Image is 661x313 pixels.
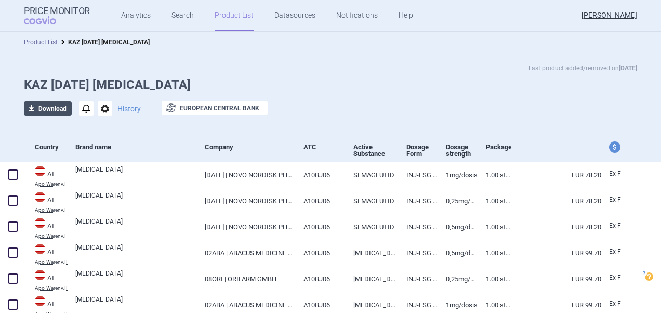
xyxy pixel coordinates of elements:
a: [MEDICAL_DATA] [75,217,197,236]
a: EUR 99.70 [511,266,601,292]
span: ? [641,270,647,277]
a: 02ABA | ABACUS MEDICINE A/S [197,240,296,266]
a: INJ-LSG IM FERTIGPEN [399,266,438,292]
strong: KAZ [DATE] [MEDICAL_DATA] [68,38,150,46]
a: 1MG/DOSIS [438,162,478,188]
img: Austria [35,244,45,254]
a: Ex-F [601,296,640,312]
abbr: Apo-Warenv.I — Apothekerverlag Warenverzeichnis. Online database developed by the Österreichische... [35,207,68,213]
a: [DATE] | NOVO NORDISK PHARMA GMBH [197,188,296,214]
div: Dosage Form [406,134,438,166]
a: 1.00 ST | Stück [478,240,511,266]
li: KAZ 13/08/2025 Semaglutide [58,37,150,47]
a: [MEDICAL_DATA] [346,266,399,292]
a: Ex-F [601,244,640,260]
div: ATC [303,134,346,160]
a: SEMAGLUTID [346,188,399,214]
a: 0,25MG/DOSIS [438,266,478,292]
strong: Price Monitor [24,6,90,16]
li: Product List [24,37,58,47]
button: History [117,105,141,112]
a: 1.00 ST | Stück [478,188,511,214]
a: Price MonitorCOGVIO [24,6,90,25]
a: SEMAGLUTID [346,162,399,188]
img: Austria [35,296,45,306]
a: INJ-LSG IM FERTIGPEN [399,240,438,266]
a: [MEDICAL_DATA] [75,191,197,210]
div: Dosage strength [446,134,478,166]
a: [MEDICAL_DATA] [75,165,197,184]
a: EUR 78.20 [511,162,601,188]
a: Ex-F [601,270,640,286]
abbr: Apo-Warenv.I — Apothekerverlag Warenverzeichnis. Online database developed by the Österreichische... [35,181,68,187]
button: Download [24,101,72,116]
img: Austria [35,270,45,280]
div: Package [486,134,511,160]
a: [MEDICAL_DATA] [75,269,197,288]
span: Ex-factory price [609,196,621,203]
abbr: Apo-Warenv.I — Apothekerverlag Warenverzeichnis. Online database developed by the Österreichische... [35,233,68,239]
a: Ex-F [601,166,640,182]
a: A10BJ06 [296,240,346,266]
a: Ex-F [601,218,640,234]
span: Ex-factory price [609,248,621,255]
a: ? [645,272,657,280]
a: EUR 78.20 [511,188,601,214]
a: [MEDICAL_DATA] [75,243,197,262]
a: 1.00 ST | Stück [478,266,511,292]
span: Ex-factory price [609,300,621,307]
button: European Central Bank [162,101,268,115]
a: ATATApo-Warenv.II [27,269,68,291]
abbr: Apo-Warenv.II — Apothekerverlag Warenverzeichnis. Online database developed by the Österreichisch... [35,285,68,291]
a: A10BJ06 [296,266,346,292]
a: INJ-LSG IM FERTIGPEN [399,162,438,188]
div: Active Substance [353,134,399,166]
a: SEMAGLUTID [346,214,399,240]
a: Ex-F [601,192,640,208]
a: 0,5MG/DOSIS [438,240,478,266]
a: ATATApo-Warenv.I [27,191,68,213]
a: 0,5MG/DOSIS [438,214,478,240]
a: [MEDICAL_DATA] [346,240,399,266]
span: Ex-factory price [609,222,621,229]
a: ATATApo-Warenv.I [27,165,68,187]
a: 1.00 ST | Stück [478,214,511,240]
span: Ex-factory price [609,170,621,177]
a: Product List [24,38,58,46]
span: Ex-factory price [609,274,621,281]
a: A10BJ06 [296,188,346,214]
a: INJ-LSG IM FERTIGPEN [399,214,438,240]
h1: KAZ [DATE] [MEDICAL_DATA] [24,77,637,93]
p: Last product added/removed on [528,63,637,73]
span: COGVIO [24,16,71,24]
a: 08ORI | ORIFARM GMBH [197,266,296,292]
img: Austria [35,166,45,176]
strong: [DATE] [619,64,637,72]
a: INJ-LSG IM FERTIGPEN [399,188,438,214]
a: A10BJ06 [296,214,346,240]
img: Austria [35,218,45,228]
a: EUR 78.20 [511,214,601,240]
abbr: Apo-Warenv.II — Apothekerverlag Warenverzeichnis. Online database developed by the Österreichisch... [35,259,68,265]
a: ATATApo-Warenv.II [27,243,68,265]
a: [DATE] | NOVO NORDISK PHARMA GMBH [197,214,296,240]
a: 0,25MG/DOSIS [438,188,478,214]
a: ATATApo-Warenv.I [27,217,68,239]
img: Austria [35,192,45,202]
div: Brand name [75,134,197,160]
div: Company [205,134,296,160]
a: 1.00 ST | Stück [478,162,511,188]
div: Country [35,134,68,160]
a: [DATE] | NOVO NORDISK PHARMA GMBH [197,162,296,188]
a: A10BJ06 [296,162,346,188]
a: EUR 99.70 [511,240,601,266]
